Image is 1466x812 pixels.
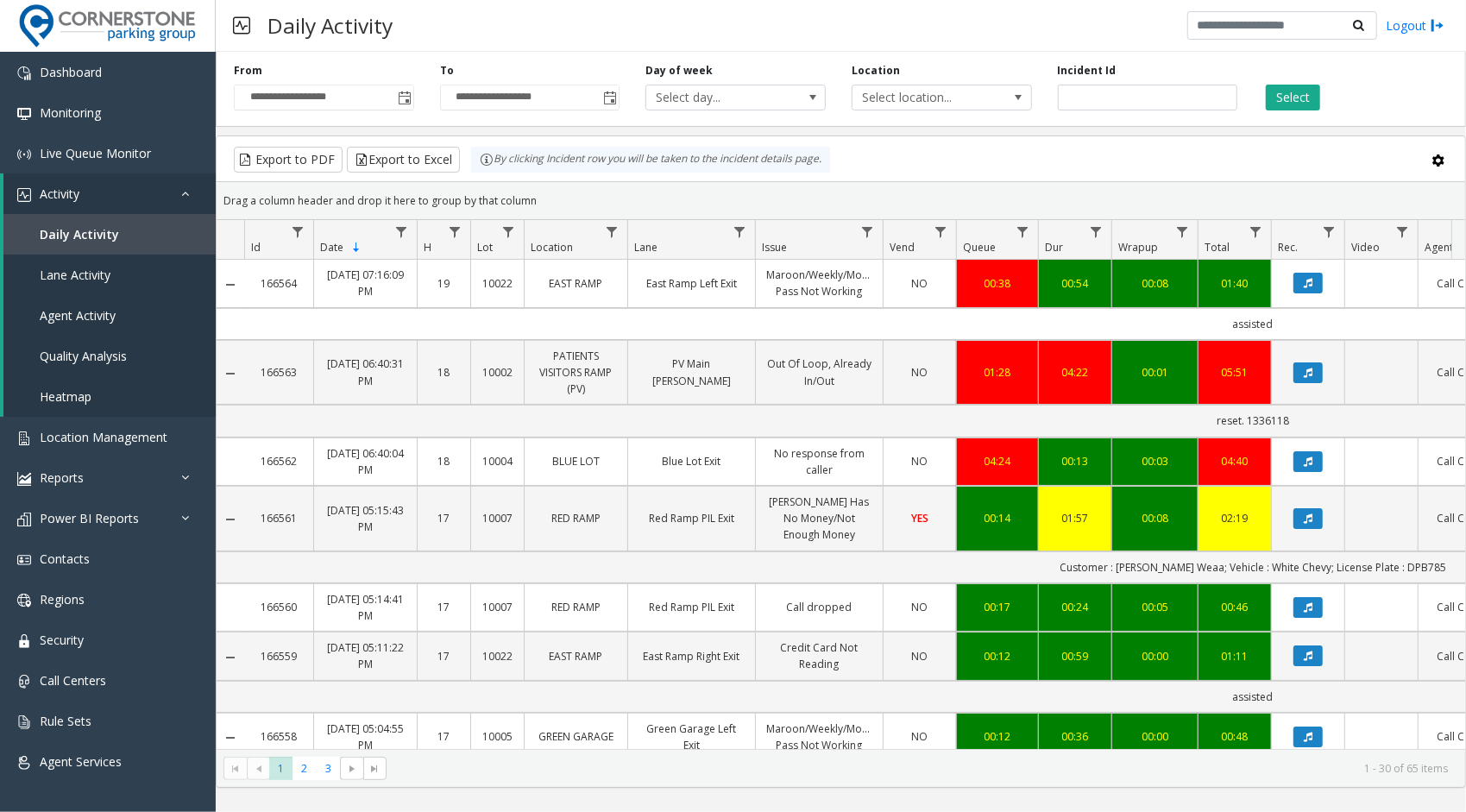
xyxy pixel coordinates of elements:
[766,721,872,753] a: Maroon/Weekly/Monthly Pass Not Working
[481,728,513,745] a: 10005
[324,502,406,535] a: [DATE] 05:15:43 PM
[481,510,513,526] a: 10007
[1058,63,1117,79] label: Incident Id
[535,275,617,292] a: EAST RAMP
[363,757,387,781] span: Go to the last page
[40,307,116,324] span: Agent Activity
[766,445,872,478] a: No response from caller
[1209,728,1261,745] div: 00:48
[40,104,101,121] span: Monitoring
[1049,728,1101,745] a: 00:36
[894,453,946,469] a: NO
[17,715,31,729] img: 'icon'
[217,220,1465,749] div: Data table
[634,240,657,255] span: Lane
[1123,453,1187,469] a: 00:03
[428,275,460,292] a: 19
[1171,220,1194,243] a: Wrapup Filter Menu
[1123,275,1187,292] a: 00:08
[1123,728,1187,745] a: 00:00
[40,429,167,445] span: Location Management
[17,675,31,689] img: 'icon'
[440,63,454,79] label: To
[471,147,830,173] div: By clicking Incident row you will be taken to the incident details page.
[345,762,359,776] span: Go to the next page
[1123,510,1187,526] a: 00:08
[481,275,513,292] a: 10022
[40,186,79,202] span: Activity
[40,388,91,405] span: Heatmap
[967,648,1028,664] div: 00:12
[894,510,946,526] a: YES
[217,278,244,292] a: Collapse Details
[17,513,31,526] img: 'icon'
[967,364,1028,381] div: 01:28
[17,148,31,161] img: 'icon'
[766,599,872,615] a: Call dropped
[234,147,343,173] button: Export to PDF
[17,66,31,80] img: 'icon'
[497,220,520,243] a: Lot Filter Menu
[40,267,110,283] span: Lane Activity
[217,513,244,526] a: Collapse Details
[1244,220,1268,243] a: Total Filter Menu
[481,599,513,615] a: 10007
[3,295,216,336] a: Agent Activity
[255,510,303,526] a: 166561
[481,364,513,381] a: 10002
[1205,240,1230,255] span: Total
[762,240,787,255] span: Issue
[535,348,617,398] a: PATIENTS VISITORS RAMP (PV)
[428,364,460,381] a: 18
[894,364,946,381] a: NO
[1266,85,1320,110] button: Select
[233,4,250,47] img: pageIcon
[766,639,872,672] a: Credit Card Not Reading
[967,275,1028,292] a: 00:38
[1123,599,1187,615] a: 00:05
[428,453,460,469] a: 18
[428,510,460,526] a: 17
[40,672,106,689] span: Call Centers
[428,599,460,615] a: 17
[535,453,617,469] a: BLUE LOT
[1085,220,1108,243] a: Dur Filter Menu
[967,728,1028,745] a: 00:12
[645,63,713,79] label: Day of week
[40,64,102,80] span: Dashboard
[424,240,431,255] span: H
[600,85,619,110] span: Toggle popup
[929,220,953,243] a: Vend Filter Menu
[1049,364,1101,381] div: 04:22
[967,599,1028,615] a: 00:17
[967,453,1028,469] div: 04:24
[397,761,1448,776] kendo-pager-info: 1 - 30 of 65 items
[394,85,413,110] span: Toggle popup
[390,220,413,243] a: Date Filter Menu
[349,241,363,255] span: Sortable
[320,240,343,255] span: Date
[1049,453,1101,469] div: 00:13
[967,510,1028,526] a: 00:14
[535,648,617,664] a: EAST RAMP
[217,367,244,381] a: Collapse Details
[40,348,127,364] span: Quality Analysis
[963,240,996,255] span: Queue
[3,173,216,214] a: Activity
[3,214,216,255] a: Daily Activity
[639,275,745,292] a: East Ramp Left Exit
[1209,648,1261,664] div: 01:11
[286,220,310,243] a: Id Filter Menu
[852,63,900,79] label: Location
[912,729,928,744] span: NO
[1431,16,1444,35] img: logout
[40,469,84,486] span: Reports
[444,220,467,243] a: H Filter Menu
[480,153,494,167] img: infoIcon.svg
[368,762,381,776] span: Go to the last page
